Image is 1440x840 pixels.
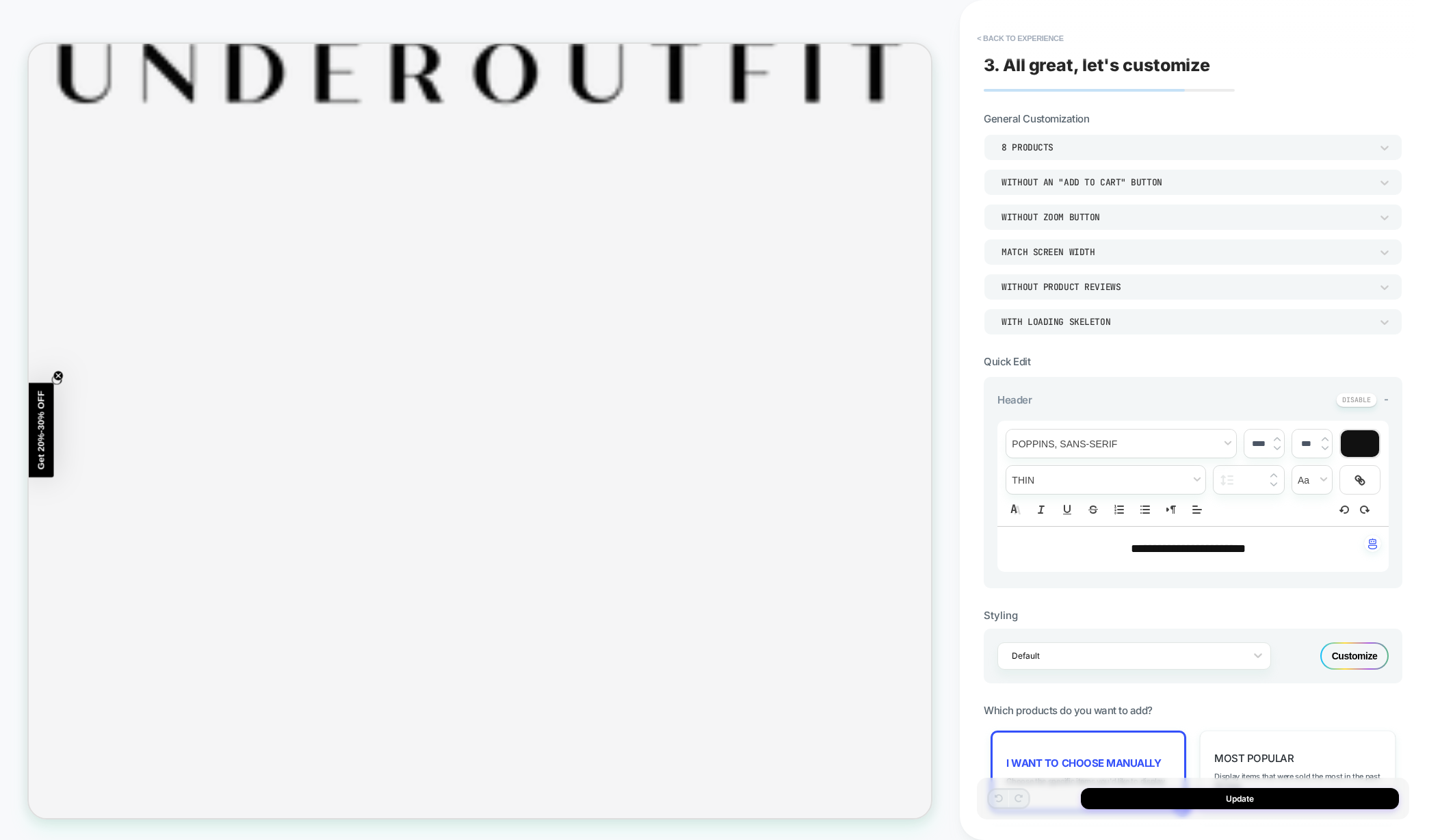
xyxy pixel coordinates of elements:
span: Quick Edit [984,355,1030,368]
img: down [1274,445,1281,451]
button: Right to Left [1162,501,1181,518]
div: Styling [984,609,1402,622]
span: - [1384,393,1389,406]
span: Choose the specific items you'd like to display [1006,776,1164,786]
div: WITH LOADING SKELETON [1002,316,1371,328]
button: Bullet list [1136,501,1155,518]
span: Which products do you want to add? [984,704,1153,717]
button: Update [1081,788,1399,809]
div: Without Product Reviews [1002,281,1371,293]
div: 8 Products [1002,142,1371,153]
img: up [1270,473,1277,478]
span: font [1006,430,1236,458]
button: Close teaser [31,441,45,455]
a: Go to homepage [5,93,1199,105]
span: Align [1188,501,1207,518]
span: I want to choose manually [1006,757,1161,770]
button: Ordered list [1110,501,1129,518]
img: up [1322,436,1328,442]
span: Most Popular [1214,752,1294,765]
button: Strike [1084,501,1103,518]
img: line height [1220,475,1233,486]
img: up [1274,436,1281,442]
span: 3. All great, let's customize [984,55,1210,75]
button: Underline [1058,501,1077,518]
div: Without Zoom Button [1002,211,1371,223]
span: fontWeight [1006,466,1205,494]
span: General Customization [984,112,1089,125]
span: Get 20%-30% OFF [10,462,24,568]
div: Without an "add to cart" button [1002,176,1371,188]
img: down [1322,445,1328,451]
button: < Back to experience [970,27,1070,49]
img: edit with ai [1368,538,1377,549]
span: Header [997,393,1032,406]
span: transform [1292,466,1332,494]
img: down [1270,482,1277,487]
span: Display items that were sold the most in the past 30 days [1214,772,1381,791]
div: Match Screen Width [1002,246,1371,258]
button: Italic [1032,501,1051,518]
